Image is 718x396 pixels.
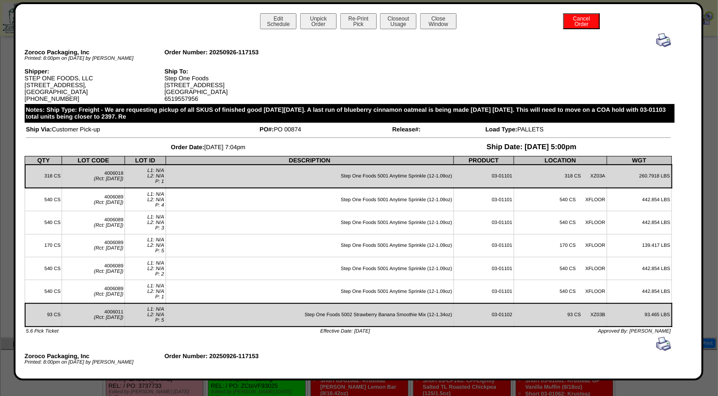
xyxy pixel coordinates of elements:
div: Shipper: [25,68,165,75]
div: Order Number: 20250926-117153 [164,49,304,56]
span: (Rct: [DATE]) [94,269,124,274]
span: (Rct: [DATE]) [94,200,124,205]
span: (Rct: [DATE]) [94,292,124,297]
td: [DATE] 7:04pm [26,143,391,152]
td: 4006011 [62,303,125,327]
div: STEP ONE FOODS, LLC [STREET_ADDRESS], [GEOGRAPHIC_DATA] [PHONE_NUMBER] [25,68,165,102]
button: CancelOrder [563,13,600,29]
div: Ship To: [164,68,304,75]
td: Step One Foods 5001 Anytime Sprinkle (12-1.09oz) [166,188,454,211]
td: 03-01101 [454,188,514,211]
td: 540 CS XFLOOR [514,188,607,211]
td: Step One Foods 5001 Anytime Sprinkle (12-1.09oz) [166,280,454,303]
span: L1: N/A L2: N/A P: 1 [147,168,164,184]
td: 260.7918 LBS [607,165,671,188]
td: 170 CS XFLOOR [514,234,607,257]
td: Step One Foods 5002 Strawberry Banana Smoothie Mix (12-1.34oz) [166,303,454,327]
span: Order Date: [171,144,204,151]
span: (Rct: [DATE]) [94,245,124,251]
div: Step One Foods [STREET_ADDRESS] [GEOGRAPHIC_DATA] 6519557956 [164,68,304,102]
span: (Rct: [DATE]) [94,176,124,182]
span: PO#: [260,126,274,133]
td: 442.854 LBS [607,188,671,211]
th: WGT [607,156,671,165]
span: 5.6 Pick Ticket [26,328,58,334]
td: 540 CS [25,188,62,211]
div: Order Number: 20250926-117153 [164,353,304,360]
img: print.gif [656,337,671,351]
td: 4006089 [62,280,125,303]
th: PRODUCT [454,156,514,165]
span: L1: N/A L2: N/A P: 5 [147,307,164,323]
td: 93.465 LBS [607,303,671,327]
th: LOT ID [125,156,166,165]
td: 03-01101 [454,211,514,234]
td: 4006089 [62,188,125,211]
div: Notes: Ship Type: Freight - We are requesting pickup of all SKUS of finished good [DATE][DATE]. A... [25,104,675,123]
td: 4006089 [62,257,125,280]
td: 540 CS [25,211,62,234]
td: Step One Foods 5001 Anytime Sprinkle (12-1.09oz) [166,234,454,257]
td: 318 CS [25,165,62,188]
td: 03-01101 [454,234,514,257]
span: (Rct: [DATE]) [94,315,124,320]
td: 442.854 LBS [607,211,671,234]
td: 442.854 LBS [607,257,671,280]
th: DESCRIPTION [166,156,454,165]
div: Printed: 8:00pm on [DATE] by [PERSON_NAME] [25,56,165,61]
td: 170 CS [25,234,62,257]
td: 4006089 [62,211,125,234]
td: 03-01101 [454,257,514,280]
td: Step One Foods 5001 Anytime Sprinkle (12-1.09oz) [166,165,454,188]
span: L1: N/A L2: N/A P: 4 [147,192,164,208]
span: L1: N/A L2: N/A P: 3 [147,214,164,231]
button: CloseoutUsage [380,13,416,29]
span: Approved By: [PERSON_NAME] [598,328,671,334]
td: Step One Foods 5001 Anytime Sprinkle (12-1.09oz) [166,257,454,280]
button: UnpickOrder [300,13,337,29]
td: 4006089 [62,234,125,257]
td: 540 CS XFLOOR [514,257,607,280]
th: LOCATION [514,156,607,165]
td: 540 CS [25,257,62,280]
td: 318 CS XZ03A [514,165,607,188]
td: Customer Pick-up [26,125,258,133]
span: L1: N/A L2: N/A P: 2 [147,261,164,277]
td: 442.854 LBS [607,280,671,303]
span: Effective Date: [DATE] [320,328,370,334]
td: PO 00874 [259,125,391,133]
span: Load Type: [485,126,517,133]
span: L1: N/A L2: N/A P: 5 [147,237,164,254]
img: print.gif [656,33,671,47]
td: 139.417 LBS [607,234,671,257]
div: Printed: 8:00pm on [DATE] by [PERSON_NAME] [25,360,165,365]
td: PALLETS [485,125,671,133]
td: Step One Foods 5001 Anytime Sprinkle (12-1.09oz) [166,211,454,234]
span: Release#: [392,126,421,133]
span: Ship Via: [26,126,52,133]
span: L1: N/A L2: N/A P: 1 [147,283,164,300]
td: 540 CS [25,280,62,303]
td: 540 CS XFLOOR [514,280,607,303]
td: 540 CS XFLOOR [514,211,607,234]
td: 93 CS [25,303,62,327]
button: Re-PrintPick [340,13,377,29]
a: CloseWindow [419,21,458,27]
th: LOT CODE [62,156,125,165]
span: (Rct: [DATE]) [94,223,124,228]
button: EditSchedule [260,13,297,29]
td: 03-01102 [454,303,514,327]
button: CloseWindow [420,13,457,29]
span: Ship Date: [DATE] 5:00pm [487,143,577,151]
th: QTY [25,156,62,165]
div: Zoroco Packaging, Inc [25,353,165,360]
div: Zoroco Packaging, Inc [25,49,165,56]
td: 03-01101 [454,165,514,188]
td: 4006018 [62,165,125,188]
td: 93 CS XZ03B [514,303,607,327]
td: 03-01101 [454,280,514,303]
